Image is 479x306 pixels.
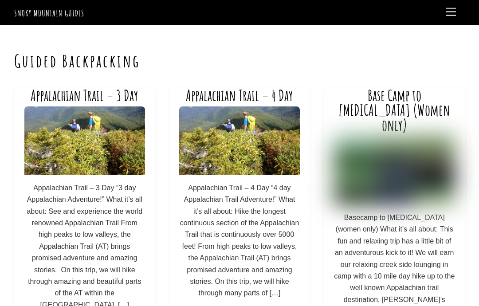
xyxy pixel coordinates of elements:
[442,4,460,21] a: Menu
[31,86,138,105] a: Appalachian Trail – 3 Day
[14,8,84,19] a: Smoky Mountain Guides
[338,86,450,134] a: Base Camp to [MEDICAL_DATA] (Women only)
[334,136,455,205] img: smokymountainguides.com-backpacking_participants
[186,86,293,105] a: Appalachian Trail – 4 Day
[14,51,464,71] h1: Guided Backpacking
[24,106,145,175] img: 1448638418078-min
[179,106,300,175] img: 1448638418078-min
[179,182,300,299] p: Appalachian Trail – 4 Day “4 day Appalachian Trail Adventure!” What it’s all about: Hike the long...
